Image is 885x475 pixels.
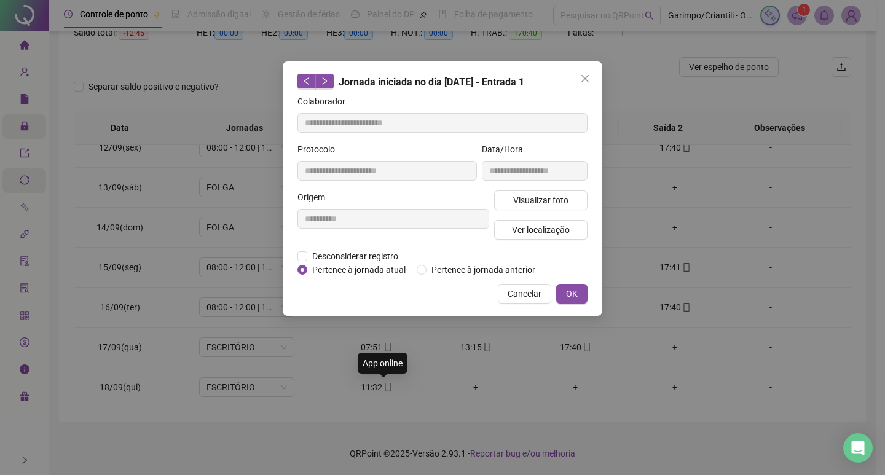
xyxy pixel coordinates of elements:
span: close [580,74,590,84]
div: Jornada iniciada no dia [DATE] - Entrada 1 [297,74,588,90]
span: Pertence à jornada atual [307,263,411,277]
label: Origem [297,190,333,204]
button: left [297,74,316,88]
span: left [302,77,311,85]
button: Close [575,69,595,88]
label: Data/Hora [482,143,531,156]
span: right [320,77,329,85]
button: OK [556,284,588,304]
span: Cancelar [508,287,541,300]
div: Open Intercom Messenger [843,433,873,463]
span: Visualizar foto [513,194,568,207]
label: Protocolo [297,143,343,156]
span: OK [566,287,578,300]
label: Colaborador [297,95,353,108]
span: Pertence à jornada anterior [427,263,540,277]
button: Visualizar foto [494,190,588,210]
button: Ver localização [494,220,588,240]
button: Cancelar [498,284,551,304]
span: Desconsiderar registro [307,249,403,263]
button: right [315,74,334,88]
span: Ver localização [512,223,570,237]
